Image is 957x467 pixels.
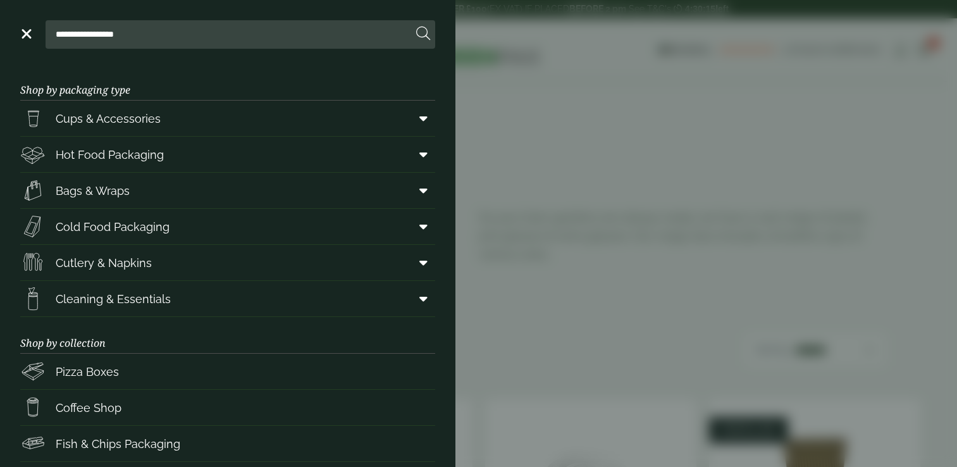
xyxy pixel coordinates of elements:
img: FishNchip_box.svg [20,431,46,456]
a: Cutlery & Napkins [20,245,435,280]
a: Coffee Shop [20,390,435,425]
a: Bags & Wraps [20,173,435,208]
span: Cups & Accessories [56,110,161,127]
span: Fish & Chips Packaging [56,435,180,452]
span: Cleaning & Essentials [56,290,171,308]
span: Cold Food Packaging [56,218,170,235]
a: Pizza Boxes [20,354,435,389]
span: Bags & Wraps [56,182,130,199]
img: Deli_box.svg [20,142,46,167]
img: Pizza_boxes.svg [20,359,46,384]
img: Paper_carriers.svg [20,178,46,203]
a: Cups & Accessories [20,101,435,136]
span: Pizza Boxes [56,363,119,380]
a: Hot Food Packaging [20,137,435,172]
img: HotDrink_paperCup.svg [20,395,46,420]
a: Cold Food Packaging [20,209,435,244]
span: Coffee Shop [56,399,121,416]
h3: Shop by packaging type [20,64,435,101]
span: Hot Food Packaging [56,146,164,163]
img: PintNhalf_cup.svg [20,106,46,131]
span: Cutlery & Napkins [56,254,152,271]
img: Sandwich_box.svg [20,214,46,239]
a: Fish & Chips Packaging [20,426,435,461]
a: Cleaning & Essentials [20,281,435,316]
h3: Shop by collection [20,317,435,354]
img: open-wipe.svg [20,286,46,311]
img: Cutlery.svg [20,250,46,275]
